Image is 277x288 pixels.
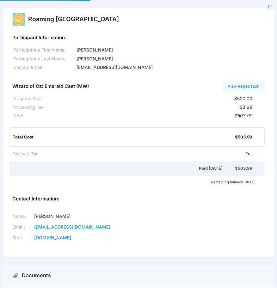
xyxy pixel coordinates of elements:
[32,211,130,222] td: [PERSON_NAME]
[14,165,235,172] div: Paid [DATE]
[13,134,235,140] div: Total Cost
[34,224,110,230] a: [EMAIL_ADDRESS][DOMAIN_NAME]
[234,96,252,101] span: $500.00
[12,104,44,111] div: Processing Fee
[12,222,32,233] td: Email:
[12,95,42,102] div: Program Price
[12,84,89,89] h5: Wizard of Oz: Emerald Cast (MW)
[12,151,39,157] div: Payment Plan
[76,56,265,62] div: [PERSON_NAME]
[76,64,265,71] div: [EMAIL_ADDRESS][DOMAIN_NAME]
[22,113,252,119] div: $503.99
[12,47,76,53] div: Participant's First Name:
[9,180,257,184] div: Remaining balance: $0.00
[39,151,252,157] div: Full
[44,104,252,111] div: $3.99
[28,15,119,23] h2: Roaming [GEOGRAPHIC_DATA]
[12,196,265,202] h5: Contact Information:
[76,47,265,53] div: [PERSON_NAME]
[12,211,32,222] td: Name:
[12,113,22,119] div: Total
[34,235,71,240] a: [DOMAIN_NAME]
[235,134,252,140] div: $503.99
[12,56,76,62] div: Participant's Last Name:
[12,35,265,41] h5: Participant Information:
[22,273,51,279] h3: Documents
[235,165,252,172] div: $503.99
[12,233,32,243] td: Site:
[222,81,265,92] a: View Registration
[12,64,76,71] div: Contact Email:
